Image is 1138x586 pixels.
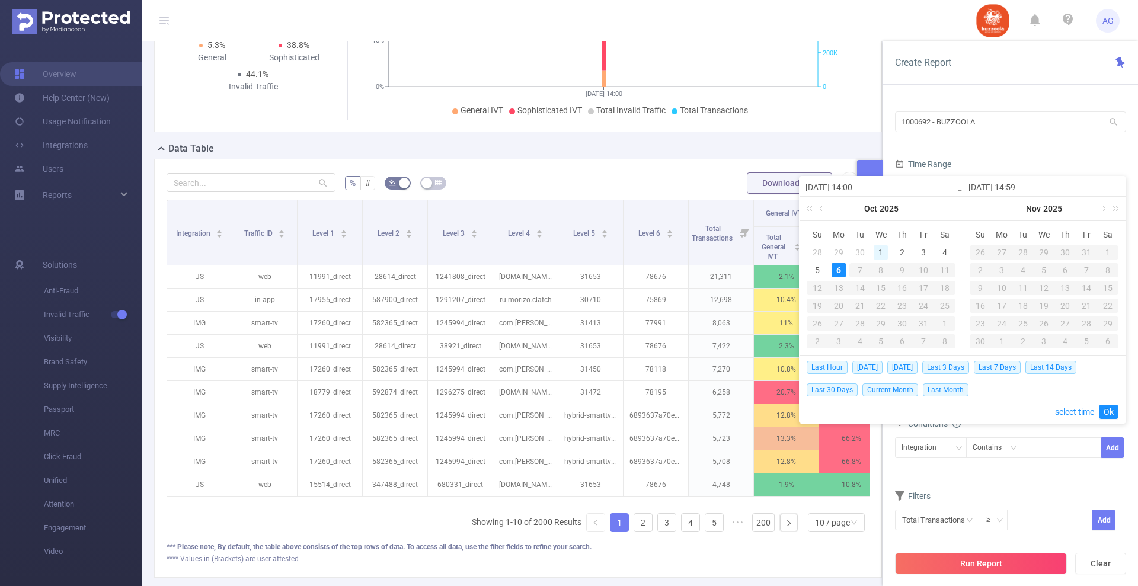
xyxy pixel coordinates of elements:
[340,228,347,232] i: icon: caret-up
[1076,245,1097,260] div: 31
[895,553,1067,574] button: Run Report
[44,540,142,563] span: Video
[43,183,72,207] a: Reports
[596,105,666,115] span: Total Invalid Traffic
[1034,297,1055,315] td: November 19, 2025
[14,157,63,181] a: Users
[805,180,957,194] input: Start date
[913,315,934,332] td: October 31, 2025
[1101,437,1124,458] button: Add
[891,263,913,277] div: 9
[871,297,892,315] td: October 22, 2025
[1034,281,1055,295] div: 12
[610,514,628,531] a: 1
[913,263,934,277] div: 10
[493,289,558,311] p: ru.morizo.clatch
[246,69,268,79] span: 44.1%
[624,265,688,288] p: 78676
[279,233,285,236] i: icon: caret-down
[986,510,999,530] div: ≥
[680,105,748,115] span: Total Transactions
[1076,279,1097,297] td: November 14, 2025
[828,315,849,332] td: October 27, 2025
[934,244,955,261] td: October 4, 2025
[973,438,1010,457] div: Contains
[991,332,1012,350] td: December 1, 2025
[794,246,801,249] i: icon: caret-down
[44,326,142,350] span: Visibility
[828,261,849,279] td: October 6, 2025
[871,261,892,279] td: October 8, 2025
[216,228,223,232] i: icon: caret-up
[389,179,396,186] i: icon: bg-colors
[828,281,849,295] div: 13
[849,226,871,244] th: Tue
[1012,229,1034,240] span: Tu
[471,228,478,235] div: Sort
[658,514,676,531] a: 3
[804,197,819,220] a: Last year (Control + left)
[934,332,955,350] td: November 8, 2025
[891,279,913,297] td: October 16, 2025
[1012,297,1034,315] td: November 18, 2025
[1076,332,1097,350] td: December 5, 2025
[991,281,1012,295] div: 10
[955,444,963,453] i: icon: down
[536,233,542,236] i: icon: caret-down
[863,197,878,220] a: Oct
[212,81,294,93] div: Invalid Traffic
[1025,197,1042,220] a: Nov
[807,297,828,315] td: October 19, 2025
[705,513,724,532] li: 5
[828,279,849,297] td: October 13, 2025
[747,172,832,194] button: Download PDF
[934,229,955,240] span: Sa
[1034,226,1055,244] th: Wed
[405,228,413,235] div: Sort
[287,40,309,50] span: 38.8%
[991,229,1012,240] span: Mo
[1054,332,1076,350] td: December 4, 2025
[278,228,285,235] div: Sort
[692,225,734,242] span: Total Transactions
[601,228,608,232] i: icon: caret-up
[167,173,335,192] input: Search...
[1054,229,1076,240] span: Th
[1097,297,1118,315] td: November 22, 2025
[1012,279,1034,297] td: November 11, 2025
[913,261,934,279] td: October 10, 2025
[1012,281,1034,295] div: 11
[871,315,892,332] td: October 29, 2025
[1076,281,1097,295] div: 14
[916,245,931,260] div: 3
[1076,263,1097,277] div: 7
[991,245,1012,260] div: 27
[634,514,652,531] a: 2
[853,245,867,260] div: 30
[807,281,828,295] div: 12
[1054,226,1076,244] th: Thu
[807,244,828,261] td: September 28, 2025
[232,265,297,288] p: web
[428,265,493,288] p: 1241808_direct
[849,332,871,350] td: November 4, 2025
[970,261,991,279] td: November 2, 2025
[817,197,827,220] a: Previous month (PageUp)
[991,279,1012,297] td: November 10, 2025
[517,105,582,115] span: Sophisticated IVT
[807,261,828,279] td: October 5, 2025
[1076,315,1097,332] td: November 28, 2025
[849,297,871,315] td: October 21, 2025
[363,265,427,288] p: 28614_direct
[810,245,824,260] div: 28
[934,279,955,297] td: October 18, 2025
[1012,245,1034,260] div: 28
[913,297,934,315] td: October 24, 2025
[807,229,828,240] span: Su
[378,229,401,238] span: Level 2
[705,514,723,531] a: 5
[1042,197,1063,220] a: 2025
[1054,245,1076,260] div: 30
[991,244,1012,261] td: October 27, 2025
[1092,510,1115,530] button: Add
